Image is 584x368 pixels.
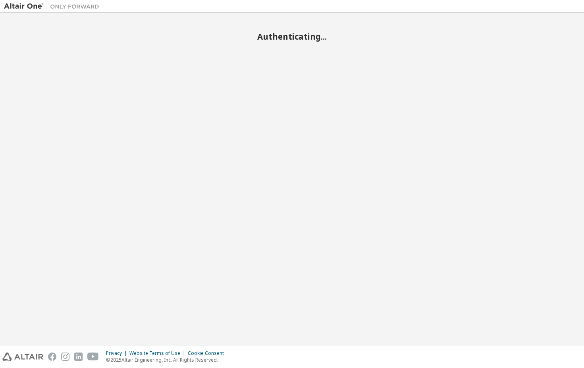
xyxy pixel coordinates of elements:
img: altair_logo.svg [2,353,43,361]
div: Website Terms of Use [129,350,188,356]
img: instagram.svg [61,353,69,361]
p: © 2025 Altair Engineering, Inc. All Rights Reserved. [106,356,229,363]
div: Privacy [106,350,129,356]
div: Cookie Consent [188,350,229,356]
img: linkedin.svg [74,353,83,361]
img: Altair One [4,2,103,10]
img: youtube.svg [87,353,99,361]
img: facebook.svg [48,353,56,361]
h2: Authenticating... [4,31,580,42]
